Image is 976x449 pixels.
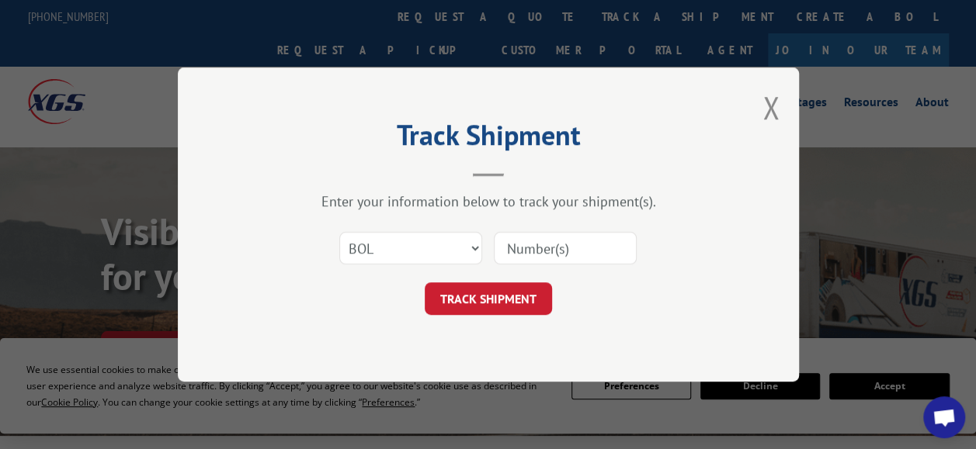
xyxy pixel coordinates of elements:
div: Open chat [923,396,965,438]
input: Number(s) [494,232,637,264]
button: Close modal [762,87,780,128]
button: TRACK SHIPMENT [425,282,552,315]
h2: Track Shipment [255,124,721,154]
div: Enter your information below to track your shipment(s). [255,192,721,210]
